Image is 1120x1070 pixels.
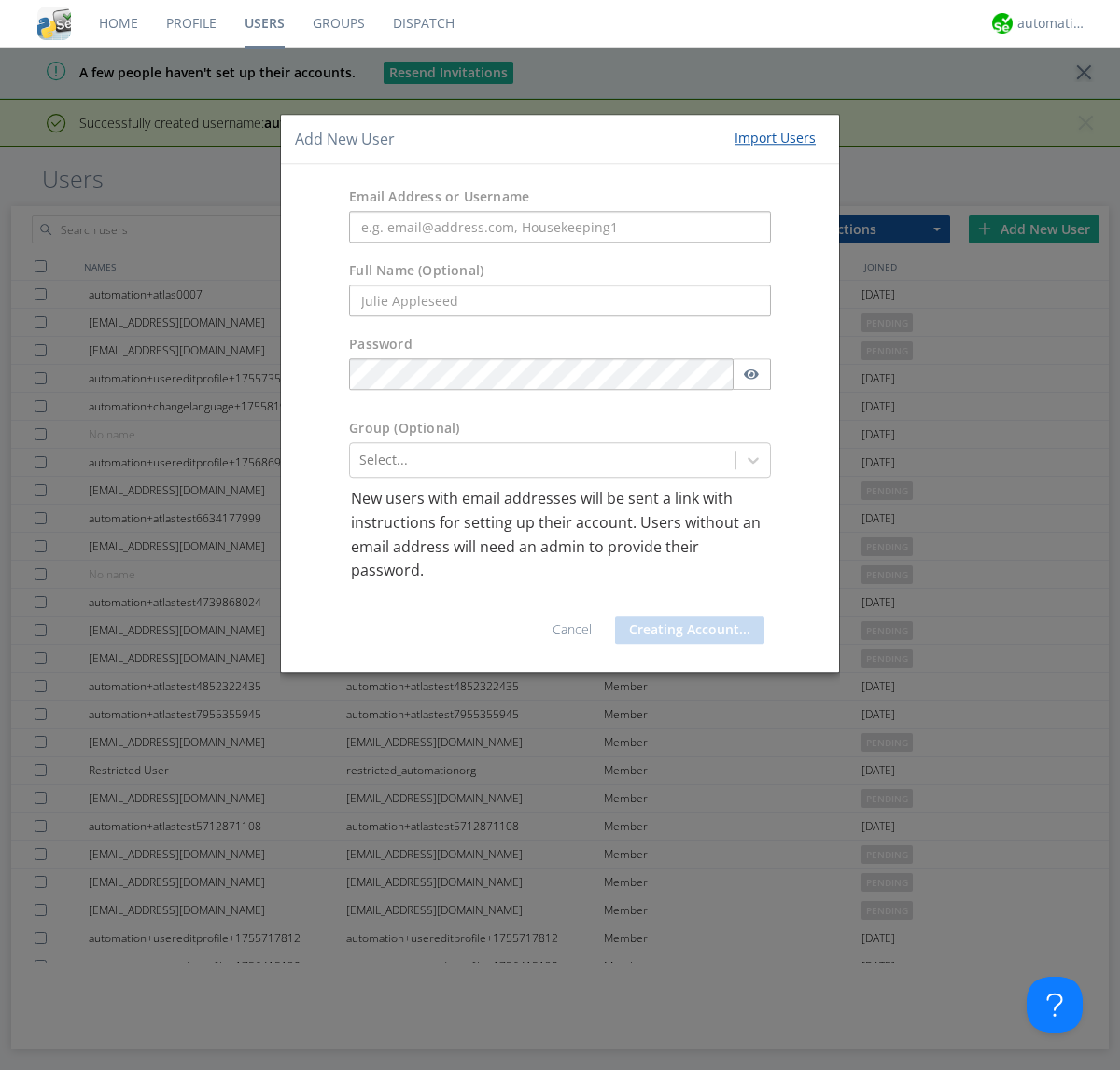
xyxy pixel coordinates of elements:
[349,285,771,317] input: Julie Appleseed
[349,212,771,243] input: e.g. email@address.com, Housekeeping1
[349,336,413,354] label: Password
[553,620,592,638] a: Cancel
[351,488,769,583] p: New users with email addresses will be sent a link with instructions for setting up their account...
[992,13,1013,34] img: d2d01cd9b4174d08988066c6d424eccd
[37,7,71,40] img: cddb5a64eb264b2086981ab96f4c1ba7
[349,262,483,281] label: Full Name (Optional)
[1017,14,1087,33] div: automation+atlas
[295,129,395,150] h4: Add New User
[735,129,816,147] div: Import Users
[615,616,764,644] button: Creating Account...
[349,420,459,438] label: Group (Optional)
[349,188,529,207] label: Email Address or Username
